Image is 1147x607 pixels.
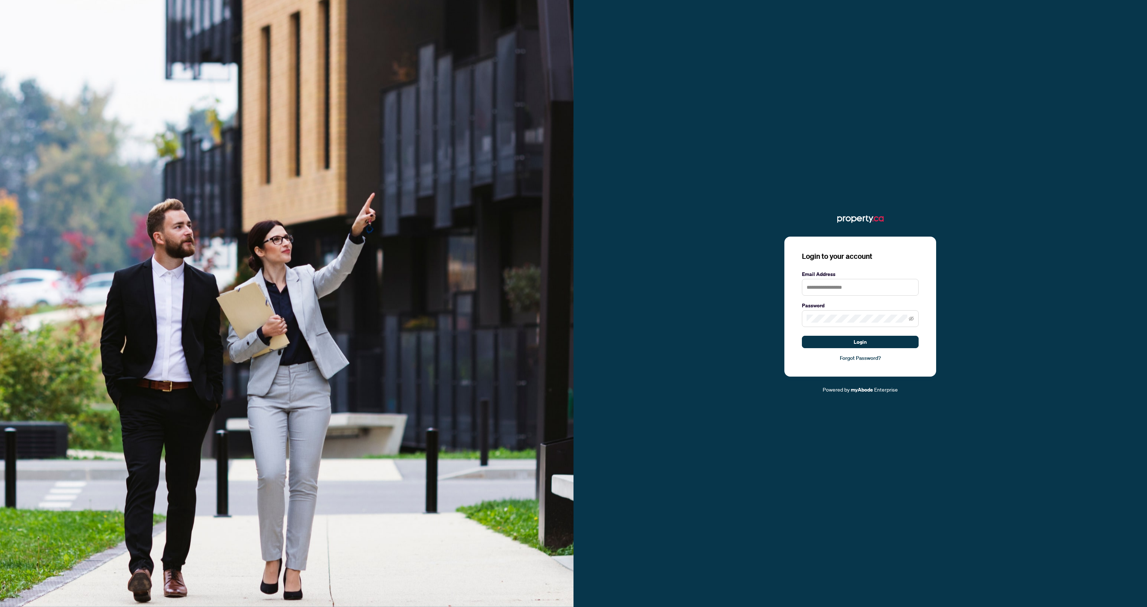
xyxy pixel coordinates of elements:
img: ma-logo [837,213,884,225]
label: Email Address [802,270,919,278]
a: Forgot Password? [802,354,919,362]
h3: Login to your account [802,251,919,261]
span: Login [854,336,867,348]
span: eye-invisible [909,316,914,321]
span: Powered by [823,386,850,393]
button: Login [802,336,919,348]
span: Enterprise [874,386,898,393]
a: myAbode [851,386,873,394]
label: Password [802,301,919,310]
